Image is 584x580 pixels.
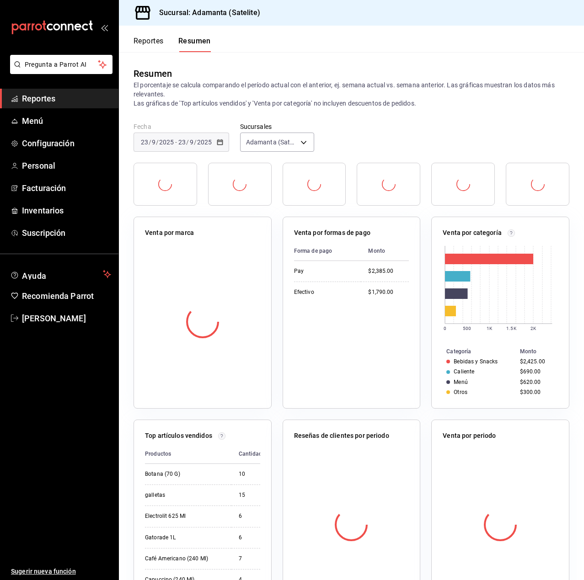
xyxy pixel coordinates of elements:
[294,241,361,261] th: Forma de pago
[443,228,502,238] p: Venta por categoría
[246,138,297,147] span: Adamanta (Satelite)
[530,326,536,331] text: 2K
[145,431,212,441] p: Top artículos vendidos
[178,37,211,52] button: Resumen
[239,512,262,520] div: 6
[22,115,111,127] span: Menú
[145,534,224,542] div: Gatorade 1L
[10,55,113,74] button: Pregunta a Parrot AI
[294,431,389,441] p: Reseñas de clientes por periodo
[294,267,354,275] div: Pay
[22,227,111,239] span: Suscripción
[487,326,493,331] text: 1K
[145,228,194,238] p: Venta por marca
[239,470,262,478] div: 10
[463,326,471,331] text: 500
[101,24,108,31] button: open_drawer_menu
[134,123,229,130] label: Fecha
[239,491,262,499] div: 15
[520,379,554,385] div: $620.00
[6,66,113,76] a: Pregunta a Parrot AI
[145,444,231,464] th: Productos
[22,204,111,217] span: Inventarios
[145,512,224,520] div: Electrolit 625 Ml
[189,138,194,146] input: --
[454,389,467,395] div: Otros
[368,288,409,296] div: $1,790.00
[156,138,159,146] span: /
[454,379,468,385] div: Menú
[149,138,151,146] span: /
[194,138,197,146] span: /
[140,138,149,146] input: --
[454,368,474,375] div: Caliente
[25,60,98,69] span: Pregunta a Parrot AI
[134,80,569,108] p: El porcentaje se calcula comparando el período actual con el anterior, ej. semana actual vs. sema...
[22,137,111,149] span: Configuración
[22,290,111,302] span: Recomienda Parrot
[432,346,516,357] th: Categoría
[454,358,498,365] div: Bebidas y Snacks
[368,267,409,275] div: $2,385.00
[444,326,446,331] text: 0
[520,389,554,395] div: $300.00
[22,312,111,325] span: [PERSON_NAME]
[152,7,260,18] h3: Sucursal: Adamanta (Satelite)
[231,444,269,464] th: Cantidad
[507,326,517,331] text: 1.5K
[22,92,111,105] span: Reportes
[22,160,111,172] span: Personal
[294,228,370,238] p: Venta por formas de pago
[178,138,186,146] input: --
[134,37,164,52] button: Reportes
[520,358,554,365] div: $2,425.00
[145,470,224,478] div: Botana (70 G)
[239,555,262,563] div: 7
[239,534,262,542] div: 6
[175,138,177,146] span: -
[516,346,569,357] th: Monto
[186,138,189,146] span: /
[240,123,314,130] label: Sucursales
[11,567,111,576] span: Sugerir nueva función
[151,138,156,146] input: --
[22,182,111,194] span: Facturación
[197,138,212,146] input: ----
[361,241,409,261] th: Monto
[145,491,224,499] div: galletas
[145,555,224,563] div: Café Americano (240 Ml)
[159,138,174,146] input: ----
[294,288,354,296] div: Efectivo
[443,431,496,441] p: Venta por periodo
[134,37,211,52] div: navigation tabs
[520,368,554,375] div: $690.00
[134,67,172,80] div: Resumen
[22,269,99,280] span: Ayuda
